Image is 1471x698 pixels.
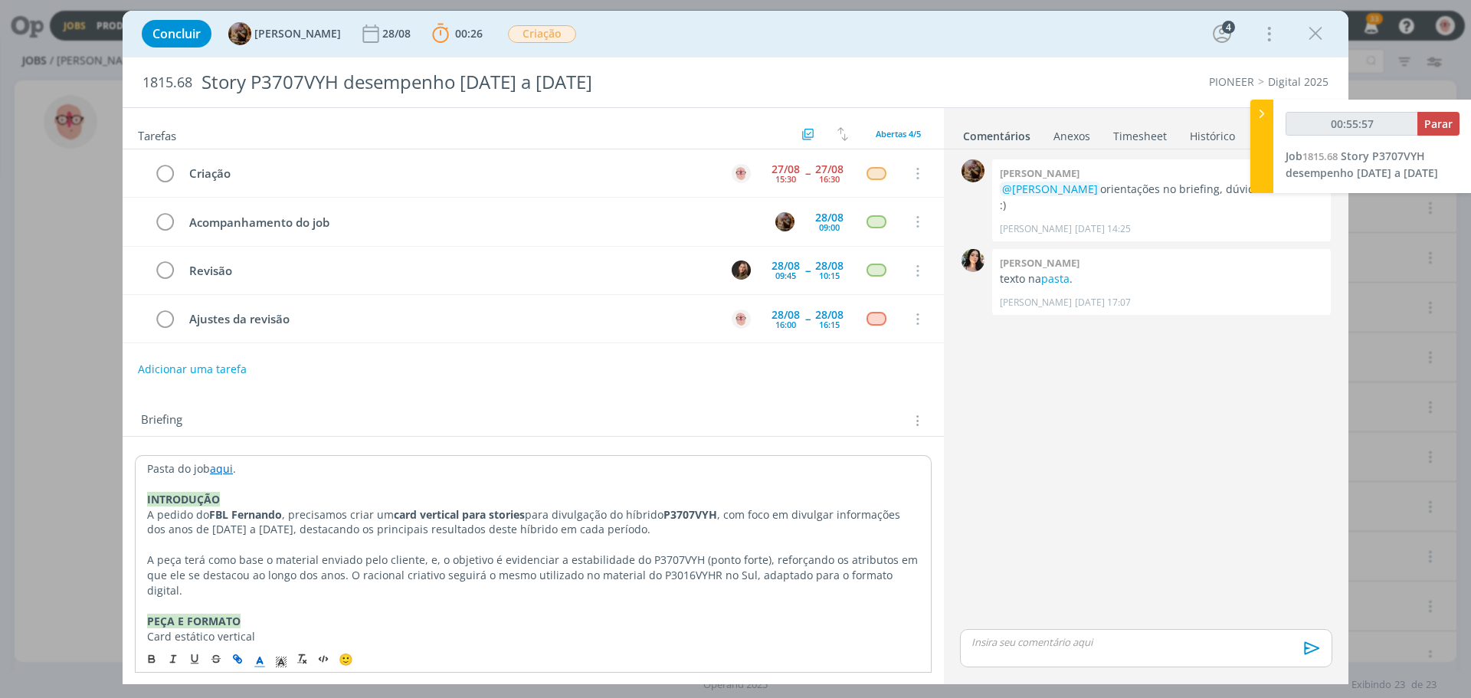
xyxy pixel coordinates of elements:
[1053,129,1090,144] div: Anexos
[335,650,356,668] button: 🙂
[254,28,341,39] span: [PERSON_NAME]
[815,164,844,175] div: 27/08
[1302,149,1338,163] span: 1815.68
[962,159,984,182] img: A
[775,212,794,231] img: A
[663,507,717,522] strong: P3707VYH
[147,614,241,628] strong: PEÇA E FORMATO
[142,20,211,48] button: Concluir
[775,271,796,280] div: 09:45
[428,21,487,46] button: 00:26
[729,307,752,330] button: A
[1000,182,1323,213] p: orientações no briefing, dúvidas me chama :)
[1286,149,1438,180] span: Story P3707VYH desempenho [DATE] a [DATE]
[805,168,810,179] span: --
[137,356,247,383] button: Adicionar uma tarefa
[147,507,919,538] p: A pedido do , precisamos criar um para divulgação do híbrido , com foco em divulgar informações d...
[1000,296,1072,310] p: [PERSON_NAME]
[1075,222,1131,236] span: [DATE] 14:25
[729,259,752,282] button: J
[1000,256,1079,270] b: [PERSON_NAME]
[729,162,752,185] button: A
[270,650,292,668] span: Cor de Fundo
[1209,74,1254,89] a: PIONEER
[876,128,921,139] span: Abertas 4/5
[1041,271,1070,286] a: pasta
[507,25,577,44] button: Criação
[819,175,840,183] div: 16:30
[732,261,751,280] img: J
[775,175,796,183] div: 15:30
[508,25,576,43] span: Criação
[773,210,796,233] button: A
[732,310,751,329] img: A
[1189,122,1236,144] a: Histórico
[837,127,848,141] img: arrow-down-up.svg
[815,310,844,320] div: 28/08
[772,310,800,320] div: 28/08
[1000,222,1072,236] p: [PERSON_NAME]
[147,492,220,506] strong: INTRODUÇÃO
[195,64,828,101] div: Story P3707VYH desempenho [DATE] a [DATE]
[182,213,761,232] div: Acompanhamento do job
[152,28,201,40] span: Concluir
[1222,21,1235,34] div: 4
[775,320,796,329] div: 16:00
[1075,296,1131,310] span: [DATE] 17:07
[228,22,251,45] img: A
[772,261,800,271] div: 28/08
[1112,122,1168,144] a: Timesheet
[732,164,751,183] img: A
[123,11,1348,684] div: dialog
[147,552,919,598] p: A peça terá como base o material enviado pelo cliente, e, o objetivo é evidenciar a estabilidade ...
[1268,74,1328,89] a: Digital 2025
[815,212,844,223] div: 28/08
[1000,166,1079,180] b: [PERSON_NAME]
[182,310,717,329] div: Ajustes da revisão
[1000,271,1323,287] p: texto na .
[209,507,282,522] strong: FBL Fernando
[772,164,800,175] div: 27/08
[339,651,353,667] span: 🙂
[138,125,176,143] span: Tarefas
[1424,116,1453,131] span: Parar
[394,507,525,522] strong: card vertical para stories
[962,249,984,272] img: T
[147,461,919,477] p: Pasta do job .
[249,650,270,668] span: Cor do Texto
[962,122,1031,144] a: Comentários
[1417,112,1460,136] button: Parar
[819,223,840,231] div: 09:00
[382,28,414,39] div: 28/08
[147,629,919,644] p: Card estático vertical
[805,265,810,276] span: --
[455,26,483,41] span: 00:26
[182,261,717,280] div: Revisão
[805,313,810,324] span: --
[1210,21,1234,46] button: 4
[1002,182,1098,196] span: @[PERSON_NAME]
[143,74,192,91] span: 1815.68
[815,261,844,271] div: 28/08
[819,320,840,329] div: 16:15
[1286,149,1438,180] a: Job1815.68Story P3707VYH desempenho [DATE] a [DATE]
[210,461,233,476] a: aqui
[819,271,840,280] div: 10:15
[228,22,341,45] button: A[PERSON_NAME]
[182,164,717,183] div: Criação
[141,411,182,431] span: Briefing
